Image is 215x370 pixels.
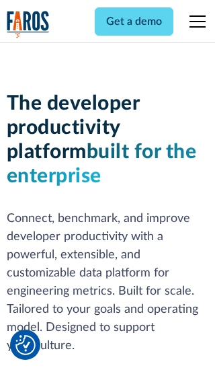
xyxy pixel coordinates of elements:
[15,335,36,355] img: Revisit consent button
[7,210,209,355] p: Connect, benchmark, and improve developer productivity with a powerful, extensible, and customiza...
[7,11,50,38] a: home
[181,5,208,38] div: menu
[7,91,209,188] h1: The developer productivity platform
[95,7,173,36] a: Get a demo
[7,142,197,186] span: built for the enterprise
[7,11,50,38] img: Logo of the analytics and reporting company Faros.
[15,335,36,355] button: Cookie Settings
